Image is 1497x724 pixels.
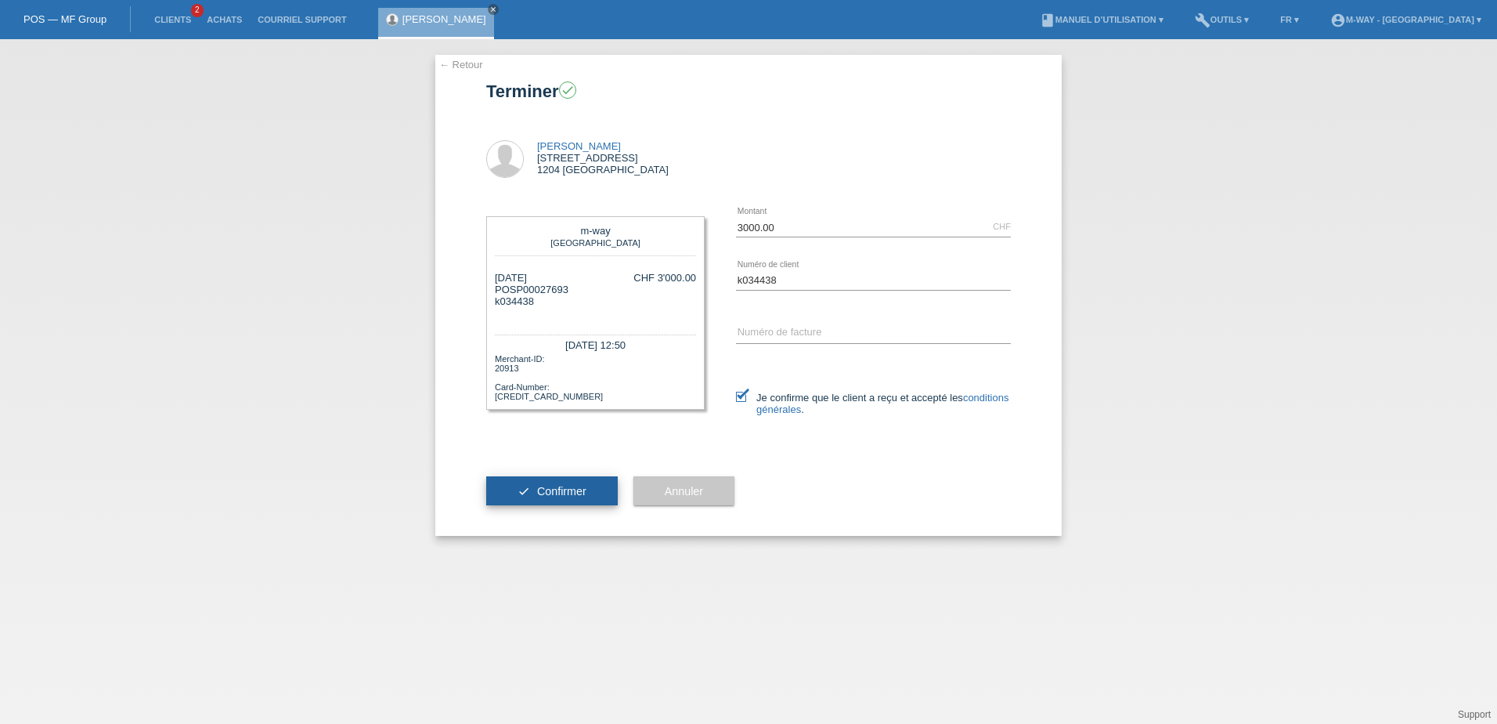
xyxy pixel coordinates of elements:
[1040,13,1055,28] i: book
[633,272,696,284] div: CHF 3'000.00
[495,353,696,401] div: Merchant-ID: 20913 Card-Number: [CREDIT_CARD_NUMBER]
[993,222,1011,231] div: CHF
[495,335,696,353] div: [DATE] 12:50
[1458,709,1491,720] a: Support
[486,81,1011,101] h1: Terminer
[1195,13,1210,28] i: build
[495,272,568,319] div: [DATE] POSP00027693
[146,15,199,24] a: Clients
[439,59,483,71] a: ← Retour
[489,5,497,13] i: close
[665,485,703,498] span: Annuler
[1032,15,1171,24] a: bookManuel d’utilisation ▾
[23,13,106,25] a: POS — MF Group
[495,295,534,307] span: k034438
[250,15,354,24] a: Courriel Support
[486,476,618,506] button: check Confirmer
[537,485,586,498] span: Confirmer
[1322,15,1489,24] a: account_circlem-way - [GEOGRAPHIC_DATA] ▾
[402,13,486,25] a: [PERSON_NAME]
[191,4,204,17] span: 2
[199,15,250,24] a: Achats
[1272,15,1307,24] a: FR ▾
[518,485,530,498] i: check
[499,237,692,248] div: [GEOGRAPHIC_DATA]
[1330,13,1346,28] i: account_circle
[633,476,734,506] button: Annuler
[537,140,669,176] div: [STREET_ADDRESS] 1204 [GEOGRAPHIC_DATA]
[499,225,692,237] div: m-way
[537,140,621,152] a: [PERSON_NAME]
[561,83,575,97] i: check
[756,392,1008,415] a: conditions générales
[736,392,1011,415] label: Je confirme que le client a reçu et accepté les .
[488,4,499,15] a: close
[1187,15,1257,24] a: buildOutils ▾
